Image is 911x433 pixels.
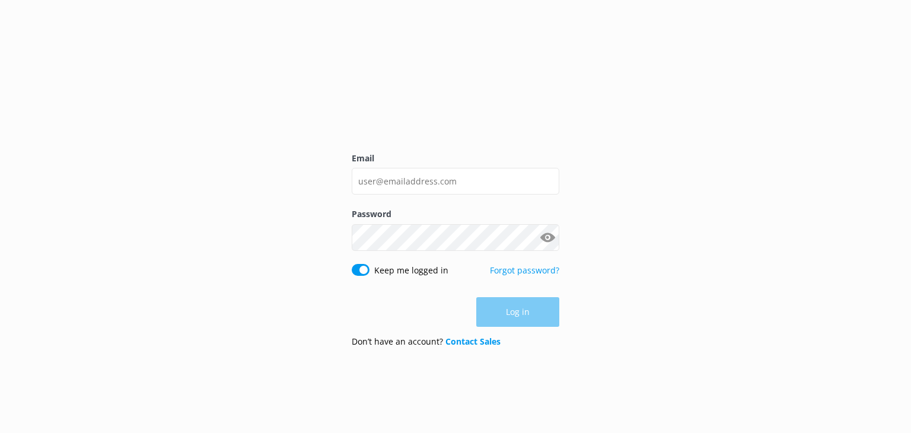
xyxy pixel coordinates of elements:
[352,335,501,348] p: Don’t have an account?
[490,265,559,276] a: Forgot password?
[352,208,559,221] label: Password
[374,264,448,277] label: Keep me logged in
[536,225,559,249] button: Show password
[445,336,501,347] a: Contact Sales
[352,168,559,195] input: user@emailaddress.com
[352,152,559,165] label: Email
